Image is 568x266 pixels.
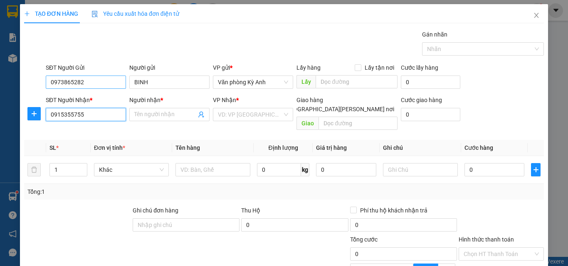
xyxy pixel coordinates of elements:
input: Cước giao hàng [401,108,460,121]
div: VP gửi [213,63,293,72]
label: Cước giao hàng [401,97,442,103]
label: Cước lấy hàng [401,64,438,71]
input: Ghi chú đơn hàng [133,218,240,232]
div: Người gửi [129,63,210,72]
span: Khác [99,164,164,176]
img: icon [91,11,98,17]
div: SĐT Người Nhận [46,95,126,105]
span: plus [24,11,30,17]
input: Ghi Chú [383,163,458,176]
input: 0 [316,163,376,176]
span: plus [531,166,540,173]
span: [GEOGRAPHIC_DATA][PERSON_NAME] nơi [281,105,398,114]
button: plus [27,107,41,120]
span: Văn phòng Kỳ Anh [218,76,288,88]
span: Tên hàng [175,144,200,151]
span: Đơn vị tính [94,144,125,151]
label: Ghi chú đơn hàng [133,207,178,214]
input: Cước lấy hàng [401,76,460,89]
span: Lấy tận nơi [361,63,398,72]
button: plus [531,163,541,176]
span: Tổng cước [350,236,378,243]
input: Dọc đường [319,117,398,130]
span: Giá trị hàng [316,144,347,151]
input: Dọc đường [316,75,398,88]
button: Close [525,4,548,27]
label: Hình thức thanh toán [459,236,514,243]
label: Gán nhãn [422,31,447,38]
span: plus [28,110,40,117]
div: Người nhận [129,95,210,105]
span: Lấy [296,75,316,88]
span: Yêu cầu xuất hóa đơn điện tử [91,10,179,17]
span: user-add [198,111,205,118]
span: Lấy hàng [296,64,321,71]
span: SL [49,144,56,151]
div: Tổng: 1 [27,187,220,196]
span: VP Nhận [213,97,236,103]
span: TẠO ĐƠN HÀNG [24,10,78,17]
button: delete [27,163,41,176]
span: Cước hàng [464,144,493,151]
input: VD: Bàn, Ghế [175,163,250,176]
span: Giao [296,117,319,130]
span: Thu Hộ [241,207,260,214]
span: close [533,12,540,19]
th: Ghi chú [380,140,461,156]
span: Phí thu hộ khách nhận trả [357,206,431,215]
span: Giao hàng [296,97,323,103]
span: kg [301,163,309,176]
div: SĐT Người Gửi [46,63,126,72]
span: Định lượng [268,144,298,151]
